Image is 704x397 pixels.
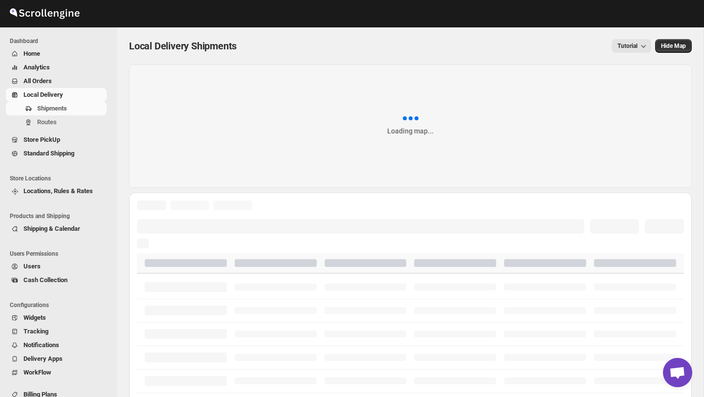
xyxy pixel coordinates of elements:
span: Tutorial [617,43,638,49]
span: Routes [37,118,57,126]
span: Cash Collection [23,276,67,284]
span: Locations, Rules & Rates [23,187,93,195]
span: Analytics [23,64,50,71]
span: Local Delivery [23,91,63,98]
button: Shipments [6,102,107,115]
span: Store PickUp [23,136,60,143]
div: Loading map... [387,126,434,136]
button: Delivery Apps [6,352,107,366]
span: Store Locations [10,175,110,182]
span: Dashboard [10,37,110,45]
span: Home [23,50,40,57]
button: Cash Collection [6,273,107,287]
button: WorkFlow [6,366,107,379]
button: Home [6,47,107,61]
button: All Orders [6,74,107,88]
span: Widgets [23,314,46,321]
span: WorkFlow [23,369,51,376]
button: Widgets [6,311,107,325]
div: Open chat [663,358,692,387]
button: Locations, Rules & Rates [6,184,107,198]
button: Notifications [6,338,107,352]
span: Shipments [37,105,67,112]
span: Users [23,263,41,270]
span: Standard Shipping [23,150,74,157]
span: Delivery Apps [23,355,63,362]
button: Analytics [6,61,107,74]
span: Local Delivery Shipments [129,40,237,52]
span: Users Permissions [10,250,110,258]
button: Tracking [6,325,107,338]
span: Configurations [10,301,110,309]
span: Notifications [23,341,59,349]
span: Shipping & Calendar [23,225,80,232]
button: Shipping & Calendar [6,222,107,236]
span: Tracking [23,328,48,335]
button: Tutorial [612,39,651,53]
span: Products and Shipping [10,212,110,220]
span: All Orders [23,77,52,85]
button: Map action label [655,39,692,53]
button: Users [6,260,107,273]
button: Routes [6,115,107,129]
span: Hide Map [661,42,686,50]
